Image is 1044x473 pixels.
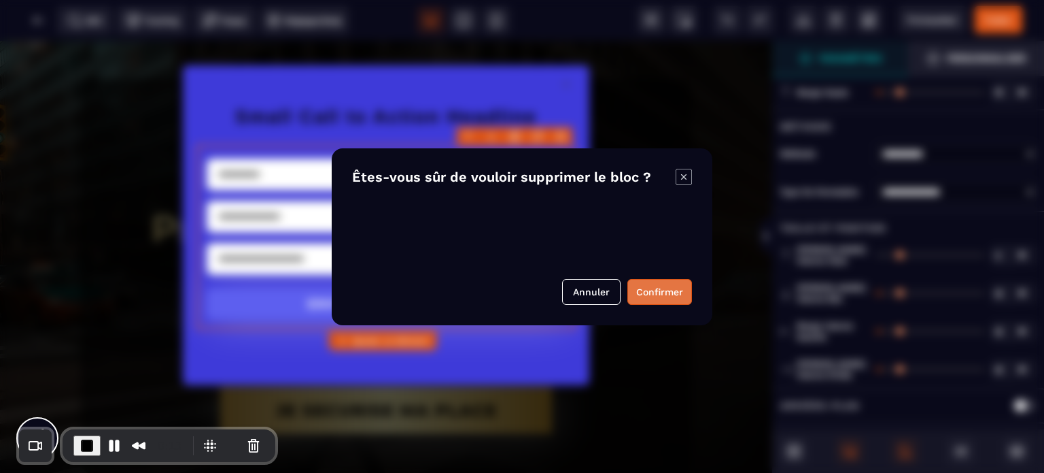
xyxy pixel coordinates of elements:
button: Confirmer [627,279,692,305]
a: Close [549,30,584,65]
h4: Êtes-vous sûr de vouloir supprimer le bloc ? [352,169,676,185]
button: ENVOYER LA DEMANDE [207,248,565,278]
h2: Small Call to Action Headline [196,59,576,94]
button: Annuler [562,279,621,305]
